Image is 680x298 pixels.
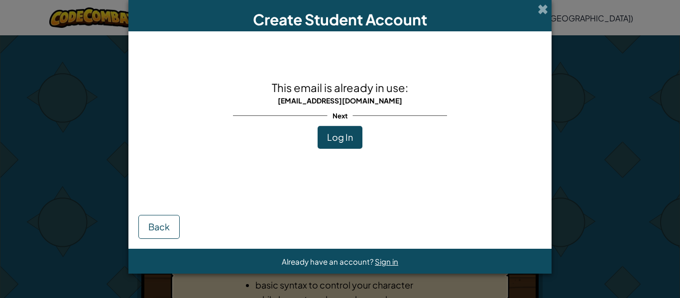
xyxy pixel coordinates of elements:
[282,257,375,266] span: Already have an account?
[272,81,408,95] span: This email is already in use:
[375,257,398,266] a: Sign in
[318,126,362,149] button: Log In
[278,96,402,105] span: [EMAIL_ADDRESS][DOMAIN_NAME]
[148,221,170,232] span: Back
[328,108,353,123] span: Next
[253,10,427,29] span: Create Student Account
[138,215,180,239] button: Back
[327,131,353,143] span: Log In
